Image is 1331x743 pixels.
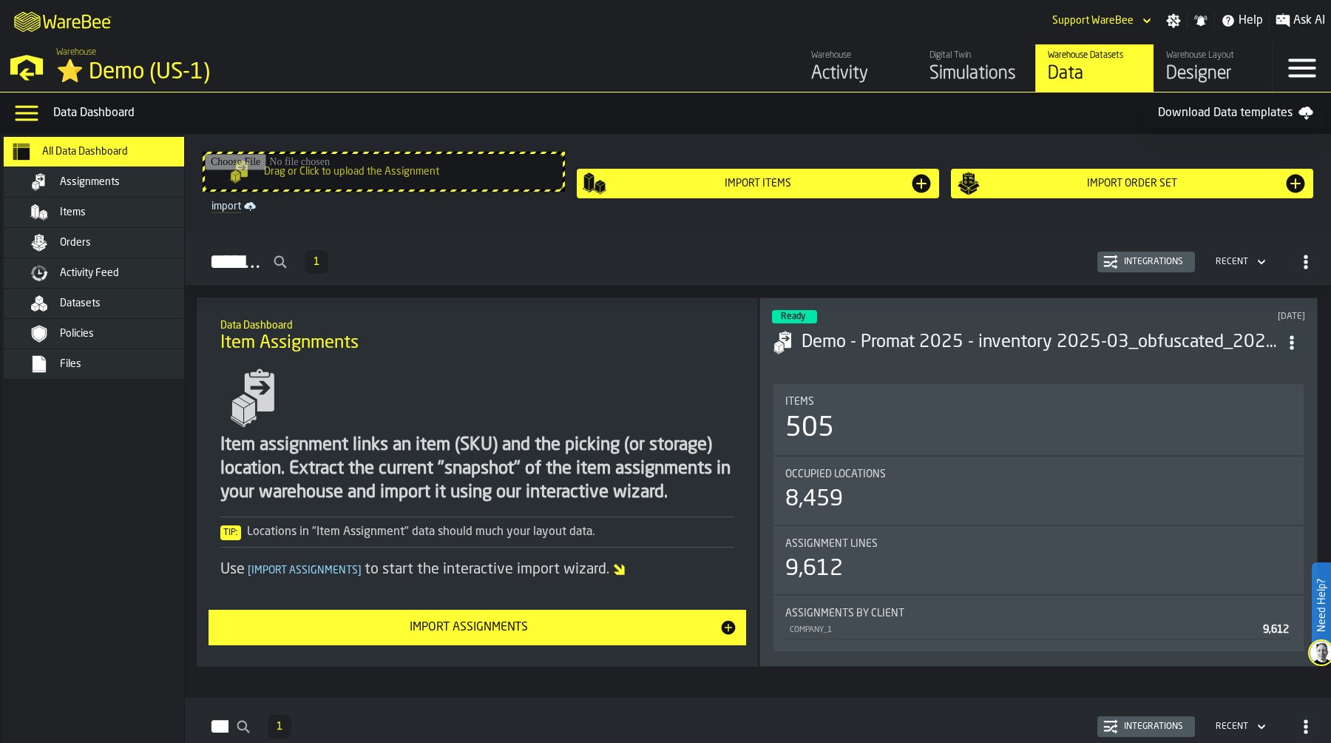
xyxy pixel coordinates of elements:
[1046,12,1154,30] div: DropdownMenuValue-Support WareBee
[1210,253,1269,271] div: DropdownMenuValue-4
[185,233,1331,286] h2: button-Assignments
[785,468,1292,480] div: Title
[981,178,1284,189] div: Import Order Set
[217,619,719,636] div: Import Assignments
[220,525,241,540] span: Tip:
[56,59,455,86] div: ⭐ Demo (US-1)
[1048,62,1142,86] div: Data
[1146,98,1325,128] a: Download Data templates
[1048,50,1142,61] div: Warehouse Datasets
[788,625,1257,635] div: COMPANY_1
[781,312,805,321] span: Ready
[773,457,1304,525] div: stat-Occupied Locations
[785,414,834,443] div: 505
[60,206,86,218] span: Items
[60,328,94,340] span: Policies
[277,722,282,732] span: 1
[206,198,562,215] a: link-to-/wh/i/103622fe-4b04-4da1-b95f-2619b9c959cc/import/assignment/
[314,257,319,267] span: 1
[1166,62,1260,86] div: Designer
[209,610,746,645] button: button-Import Assignments
[1160,13,1187,28] label: button-toggle-Settings
[1239,12,1263,30] span: Help
[60,176,120,188] span: Assignments
[60,358,81,370] span: Files
[785,396,1292,408] div: Title
[929,62,1023,86] div: Simulations
[785,538,878,550] span: Assignment lines
[811,62,905,86] div: Activity
[1166,50,1260,61] div: Warehouse Layout
[6,98,47,128] label: button-toggle-Data Menu
[1263,625,1289,635] span: 9,612
[785,468,886,480] span: Occupied Locations
[1270,12,1331,30] label: button-toggle-Ask AI
[1216,257,1248,267] div: DropdownMenuValue-4
[799,44,917,92] a: link-to-/wh/i/103622fe-4b04-4da1-b95f-2619b9c959cc/feed/
[1052,15,1134,27] div: DropdownMenuValue-Support WareBee
[785,608,904,619] span: Assignments by Client
[60,237,91,249] span: Orders
[56,47,96,58] span: Warehouse
[606,178,910,189] div: Import Items
[4,349,211,380] li: menu Files
[205,154,563,189] input: Drag or Click to upload the Assignment
[577,169,939,198] button: button-Import Items
[951,169,1313,198] button: button-Import Order Set
[802,331,1278,354] h3: Demo - Promat 2025 - inventory 2025-03_obfuscated_2025-03-15-1148.csv
[1063,312,1305,322] div: Updated: 15/03/2025, 12:16:13 Created: 15/03/2025, 12:16:06
[772,381,1305,654] section: card-AssignmentDashboardCard
[197,297,758,667] div: ItemListCard-
[1097,716,1195,737] button: button-Integrations
[53,104,1146,122] div: Data Dashboard
[772,310,817,323] div: status-3 2
[42,146,128,158] span: All Data Dashboard
[220,332,359,355] span: Item Assignments
[1273,44,1331,92] label: button-toggle-Menu
[220,317,734,332] h2: Sub Title
[1154,44,1272,92] a: link-to-/wh/i/103622fe-4b04-4da1-b95f-2619b9c959cc/designer
[785,538,1292,550] div: Title
[1313,564,1330,647] label: Need Help?
[4,319,211,349] li: menu Policies
[785,556,843,582] div: 9,612
[358,565,362,576] span: ]
[60,267,119,279] span: Activity Feed
[1293,12,1325,30] span: Ask AI
[1097,252,1195,272] button: button-Integrations
[773,526,1304,594] div: stat-Assignment lines
[785,486,843,513] div: 8,459
[4,167,211,198] li: menu Assignments
[1210,718,1269,736] div: DropdownMenuValue-4
[1118,257,1189,267] div: Integrations
[811,50,905,61] div: Warehouse
[4,228,211,258] li: menu Orders
[929,50,1023,61] div: Digital Twin
[4,137,211,167] li: menu All Data Dashboard
[60,297,101,309] span: Datasets
[785,608,1292,619] div: Title
[4,289,211,319] li: menu Datasets
[917,44,1035,92] a: link-to-/wh/i/103622fe-4b04-4da1-b95f-2619b9c959cc/simulations
[1118,722,1189,732] div: Integrations
[209,309,746,363] div: title-Item Assignments
[785,619,1292,639] div: StatList-item-COMPANY_1
[248,565,251,576] span: [
[220,523,734,541] div: Locations in "Item Assignment" data should much your layout data.
[773,384,1304,455] div: stat-Items
[299,250,334,274] div: ButtonLoadMore-Load More-Prev-First-Last
[245,565,365,576] span: Import Assignments
[1188,13,1214,28] label: button-toggle-Notifications
[773,596,1304,651] div: stat-Assignments by Client
[1215,12,1269,30] label: button-toggle-Help
[220,559,734,580] div: Use to start the interactive import wizard.
[785,396,814,408] span: Items
[4,198,211,228] li: menu Items
[759,297,1318,667] div: ItemListCard-DashboardItemContainer
[220,434,734,505] div: Item assignment links an item (SKU) and the picking (or storage) location. Extract the current "s...
[1035,44,1154,92] a: link-to-/wh/i/103622fe-4b04-4da1-b95f-2619b9c959cc/data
